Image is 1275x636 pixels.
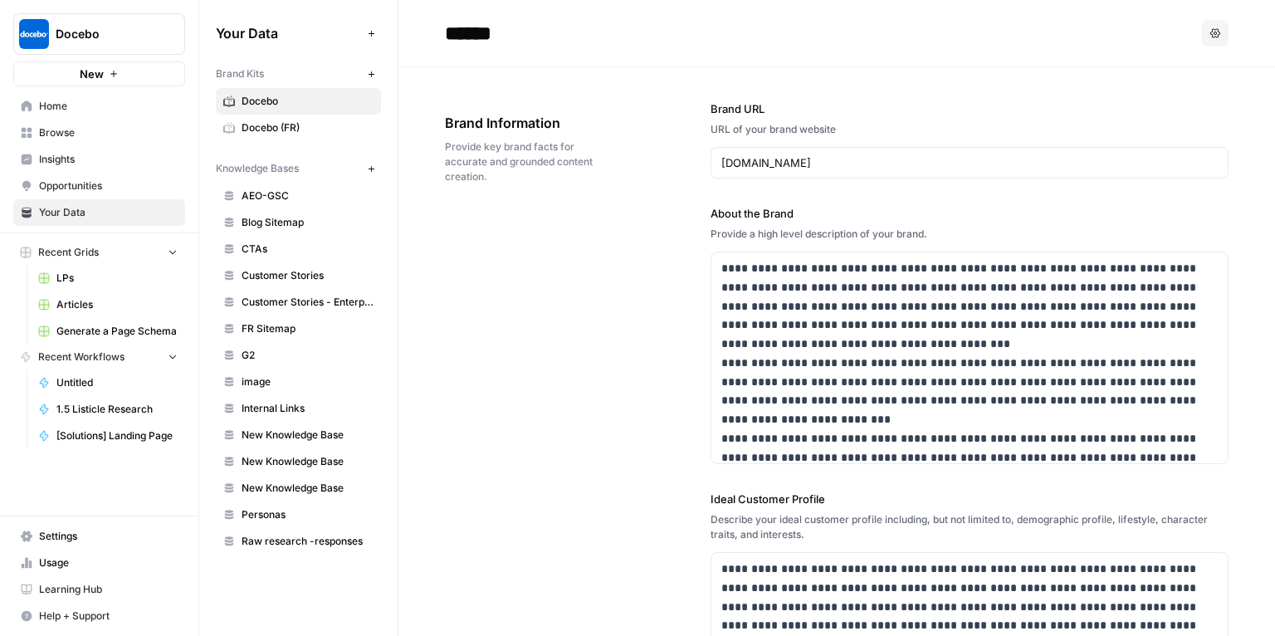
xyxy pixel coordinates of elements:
[216,66,264,81] span: Brand Kits
[31,318,185,345] a: Generate a Page Schema
[216,369,381,395] a: image
[242,534,374,549] span: Raw research -responses
[216,209,381,236] a: Blog Sitemap
[242,268,374,283] span: Customer Stories
[216,161,299,176] span: Knowledge Bases
[216,475,381,501] a: New Knowledge Base
[13,240,185,265] button: Recent Grids
[216,289,381,316] a: Customer Stories - Enterprise
[56,375,178,390] span: Untitled
[38,350,125,364] span: Recent Workflows
[13,199,185,226] a: Your Data
[711,512,1229,542] div: Describe your ideal customer profile including, but not limited to, demographic profile, lifestyl...
[38,245,99,260] span: Recent Grids
[39,179,178,193] span: Opportunities
[13,603,185,629] button: Help + Support
[711,100,1229,117] label: Brand URL
[242,242,374,257] span: CTAs
[56,402,178,417] span: 1.5 Listicle Research
[13,550,185,576] a: Usage
[216,23,361,43] span: Your Data
[13,61,185,86] button: New
[711,122,1229,137] div: URL of your brand website
[242,215,374,230] span: Blog Sitemap
[242,348,374,363] span: G2
[13,576,185,603] a: Learning Hub
[242,401,374,416] span: Internal Links
[216,501,381,528] a: Personas
[216,422,381,448] a: New Knowledge Base
[31,369,185,396] a: Untitled
[216,342,381,369] a: G2
[721,154,1218,171] input: www.sundaysoccer.com
[216,236,381,262] a: CTAs
[80,66,104,82] span: New
[31,291,185,318] a: Articles
[13,120,185,146] a: Browse
[39,555,178,570] span: Usage
[242,188,374,203] span: AEO-GSC
[445,139,618,184] span: Provide key brand facts for accurate and grounded content creation.
[39,582,178,597] span: Learning Hub
[242,481,374,496] span: New Knowledge Base
[56,324,178,339] span: Generate a Page Schema
[56,428,178,443] span: [Solutions] Landing Page
[216,528,381,555] a: Raw research -responses
[242,120,374,135] span: Docebo (FR)
[242,295,374,310] span: Customer Stories - Enterprise
[56,271,178,286] span: LPs
[216,115,381,141] a: Docebo (FR)
[13,93,185,120] a: Home
[216,316,381,342] a: FR Sitemap
[39,205,178,220] span: Your Data
[445,113,618,133] span: Brand Information
[39,152,178,167] span: Insights
[56,26,156,42] span: Docebo
[13,523,185,550] a: Settings
[39,609,178,624] span: Help + Support
[711,227,1229,242] div: Provide a high level description of your brand.
[39,125,178,140] span: Browse
[39,529,178,544] span: Settings
[216,88,381,115] a: Docebo
[13,173,185,199] a: Opportunities
[216,183,381,209] a: AEO-GSC
[242,454,374,469] span: New Knowledge Base
[13,146,185,173] a: Insights
[13,345,185,369] button: Recent Workflows
[13,13,185,55] button: Workspace: Docebo
[216,448,381,475] a: New Knowledge Base
[242,507,374,522] span: Personas
[56,297,178,312] span: Articles
[216,395,381,422] a: Internal Links
[19,19,49,49] img: Docebo Logo
[39,99,178,114] span: Home
[31,396,185,423] a: 1.5 Listicle Research
[31,423,185,449] a: [Solutions] Landing Page
[216,262,381,289] a: Customer Stories
[242,94,374,109] span: Docebo
[31,265,185,291] a: LPs
[242,428,374,443] span: New Knowledge Base
[711,205,1229,222] label: About the Brand
[242,321,374,336] span: FR Sitemap
[711,491,1229,507] label: Ideal Customer Profile
[242,374,374,389] span: image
